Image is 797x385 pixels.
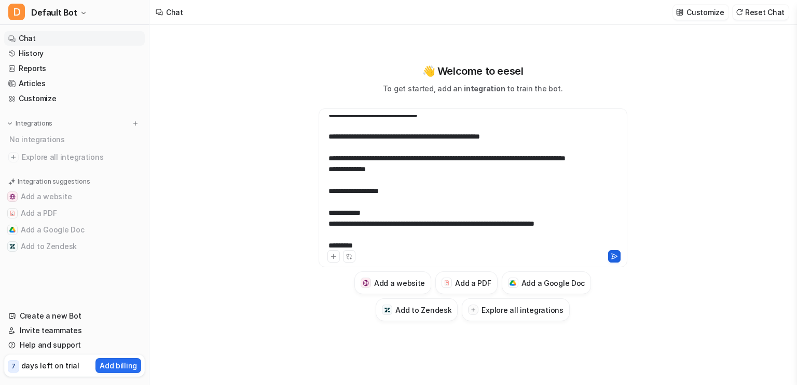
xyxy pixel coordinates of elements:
[4,118,56,129] button: Integrations
[444,280,450,286] img: Add a PDF
[363,280,369,286] img: Add a website
[4,238,145,255] button: Add to ZendeskAdd to Zendesk
[4,91,145,106] a: Customize
[4,188,145,205] button: Add a websiteAdd a website
[395,305,451,315] h3: Add to Zendesk
[462,298,569,321] button: Explore all integrations
[4,323,145,338] a: Invite teammates
[9,227,16,233] img: Add a Google Doc
[4,222,145,238] button: Add a Google DocAdd a Google Doc
[521,278,585,288] h3: Add a Google Doc
[502,271,592,294] button: Add a Google DocAdd a Google Doc
[422,63,524,79] p: 👋 Welcome to eesel
[733,5,789,20] button: Reset Chat
[374,278,425,288] h3: Add a website
[354,271,431,294] button: Add a websiteAdd a website
[100,360,137,371] p: Add billing
[435,271,497,294] button: Add a PDFAdd a PDF
[4,76,145,91] a: Articles
[464,84,505,93] span: integration
[31,5,77,20] span: Default Bot
[95,358,141,373] button: Add billing
[6,131,145,148] div: No integrations
[8,152,19,162] img: explore all integrations
[18,177,90,186] p: Integration suggestions
[4,309,145,323] a: Create a new Bot
[9,243,16,250] img: Add to Zendesk
[376,298,458,321] button: Add to ZendeskAdd to Zendesk
[4,61,145,76] a: Reports
[9,194,16,200] img: Add a website
[383,83,562,94] p: To get started, add an to train the bot.
[6,120,13,127] img: expand menu
[166,7,183,18] div: Chat
[510,280,516,286] img: Add a Google Doc
[4,31,145,46] a: Chat
[736,8,743,16] img: reset
[21,360,79,371] p: days left on trial
[9,210,16,216] img: Add a PDF
[4,205,145,222] button: Add a PDFAdd a PDF
[4,150,145,164] a: Explore all integrations
[132,120,139,127] img: menu_add.svg
[676,8,683,16] img: customize
[4,46,145,61] a: History
[16,119,52,128] p: Integrations
[482,305,563,315] h3: Explore all integrations
[455,278,491,288] h3: Add a PDF
[8,4,25,20] span: D
[11,362,16,371] p: 7
[673,5,728,20] button: Customize
[22,149,141,166] span: Explore all integrations
[686,7,724,18] p: Customize
[384,307,391,313] img: Add to Zendesk
[4,338,145,352] a: Help and support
